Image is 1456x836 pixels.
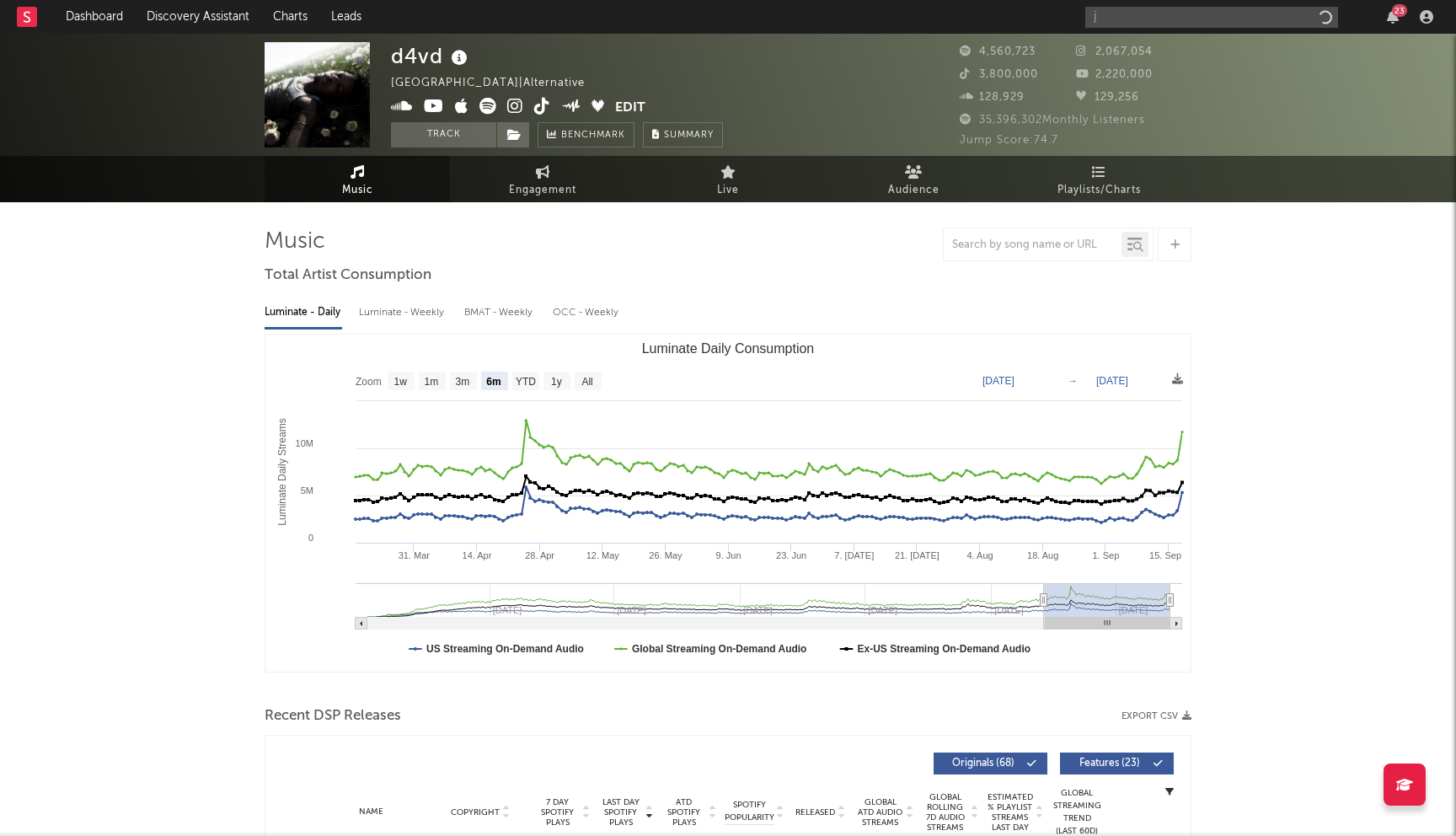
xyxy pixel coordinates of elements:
[265,706,401,726] span: Recent DSP Releases
[888,180,939,201] span: Audience
[716,550,741,560] text: 9. Jun
[509,180,576,201] span: Engagement
[1096,375,1128,387] text: [DATE]
[857,797,903,828] span: Global ATD Audio Streams
[960,46,1036,57] span: 4,560,723
[535,797,580,828] span: 7 Day Spotify Plays
[464,298,536,327] div: BMAT - Weekly
[895,550,939,560] text: 21. [DATE]
[391,73,604,94] div: [GEOGRAPHIC_DATA] | Alternative
[399,550,431,560] text: 31. Mar
[960,115,1145,126] span: 35,396,302 Monthly Listeners
[1057,180,1141,201] span: Playlists/Charts
[717,180,739,201] span: Live
[265,265,431,286] span: Total Artist Consumption
[598,797,643,828] span: Last Day Spotify Plays
[276,418,288,525] text: Luminate Daily Streams
[1121,711,1191,721] button: Export CSV
[960,69,1038,80] span: 3,800,000
[265,335,1191,672] svg: Luminate Daily Consumption
[316,806,426,818] div: Name
[1076,46,1153,57] span: 2,067,054
[456,376,470,388] text: 3m
[795,807,835,817] span: Released
[987,792,1033,833] span: Estimated % Playlist Streams Last Day
[391,42,472,70] div: d4vd
[858,643,1031,655] text: Ex-US Streaming On-Demand Audio
[934,753,1047,774] button: Originals(68)
[960,135,1058,146] span: Jump Score: 74.7
[359,298,447,327] div: Luminate - Weekly
[1149,550,1181,560] text: 15. Sep
[944,238,1121,252] input: Search by song name or URL
[834,550,874,560] text: 7. [DATE]
[960,92,1025,103] span: 128,929
[342,180,373,201] span: Music
[296,438,313,448] text: 10M
[966,550,993,560] text: 4. Aug
[516,376,536,388] text: YTD
[643,122,723,147] button: Summary
[1392,4,1407,17] div: 23
[451,807,500,817] span: Copyright
[649,550,682,560] text: 26. May
[661,797,706,828] span: ATD Spotify Plays
[391,122,496,147] button: Track
[1006,156,1191,202] a: Playlists/Charts
[551,376,562,388] text: 1y
[615,98,645,119] button: Edit
[356,376,382,388] text: Zoom
[922,792,968,833] span: Global Rolling 7D Audio Streams
[308,533,313,543] text: 0
[1076,92,1139,103] span: 129,256
[1071,758,1148,769] span: Features ( 23 )
[1060,753,1174,774] button: Features(23)
[642,341,815,356] text: Luminate Daily Consumption
[776,550,806,560] text: 23. Jun
[821,156,1006,202] a: Audience
[486,376,500,388] text: 6m
[265,298,342,327] div: Luminate - Daily
[586,550,620,560] text: 12. May
[553,298,620,327] div: OCC - Weekly
[1068,375,1078,387] text: →
[561,126,625,146] span: Benchmark
[635,156,821,202] a: Live
[425,376,439,388] text: 1m
[725,799,774,824] span: Spotify Popularity
[1092,550,1119,560] text: 1. Sep
[1027,550,1058,560] text: 18. Aug
[538,122,634,147] a: Benchmark
[463,550,492,560] text: 14. Apr
[982,375,1014,387] text: [DATE]
[265,156,450,202] a: Music
[1085,7,1338,28] input: Search for artists
[945,758,1022,769] span: Originals ( 68 )
[525,550,554,560] text: 28. Apr
[581,376,592,388] text: All
[426,643,584,655] text: US Streaming On-Demand Audio
[450,156,635,202] a: Engagement
[301,485,313,496] text: 5M
[394,376,408,388] text: 1w
[664,131,714,140] span: Summary
[1076,69,1153,80] span: 2,220,000
[632,643,807,655] text: Global Streaming On-Demand Audio
[1387,10,1399,24] button: 23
